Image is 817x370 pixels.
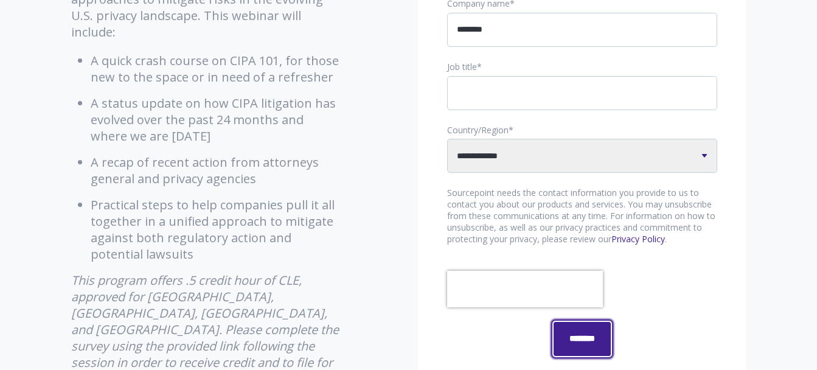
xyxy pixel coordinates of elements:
[91,197,342,262] li: Practical steps to help companies pull it all together in a unified approach to mitigate against ...
[447,187,717,245] p: Sourcepoint needs the contact information you provide to us to contact you about our products and...
[447,61,477,72] span: Job title
[447,271,603,307] iframe: reCAPTCHA
[91,52,342,85] li: A quick crash course on CIPA 101, for those new to the space or in need of a refresher
[91,95,342,144] li: A status update on how CIPA litigation has evolved over the past 24 months and where we are [DATE]
[91,154,342,187] li: A recap of recent action from attorneys general and privacy agencies
[611,233,665,245] a: Privacy Policy
[447,124,509,136] span: Country/Region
